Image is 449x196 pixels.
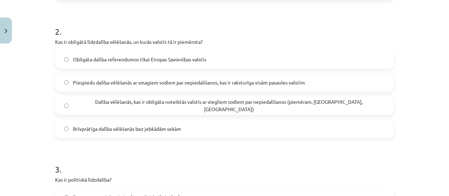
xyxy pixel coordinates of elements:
[5,29,7,33] img: icon-close-lesson-0947bae3869378f0d4975bcd49f059093ad1ed9edebbc8119c70593378902aed.svg
[64,103,69,108] input: Dalība vēlēšanās, kas ir obligāta noteiktās valstīs ar viegliem sodiem par nepiedalīšanos (piemēr...
[73,125,181,133] span: Brīvprātīga dalība vēlēšanās bez jebkādām sekām
[55,38,394,46] p: Kas ir obligātā līdzdalība vēlēšanās, un kurās valstīs tā ir piemērota?
[55,176,394,183] p: Kas ir politiskā līdzdalība?
[55,152,394,174] h1: 3 .
[64,80,69,85] input: Piespiedu dalība vēlēšanās ar smagiem sodiem par nepiedalīšanos, kas ir raksturīga visām pasaules...
[73,79,305,86] span: Piespiedu dalība vēlēšanās ar smagiem sodiem par nepiedalīšanos, kas ir raksturīga visām pasaules...
[64,57,69,62] input: Obligāta dalība referendumos tikai Eiropas Savienības valstīs
[73,98,385,113] span: Dalība vēlēšanās, kas ir obligāta noteiktās valstīs ar viegliem sodiem par nepiedalīšanos (piemēr...
[73,56,206,63] span: Obligāta dalība referendumos tikai Eiropas Savienības valstīs
[64,127,69,131] input: Brīvprātīga dalība vēlēšanās bez jebkādām sekām
[55,14,394,36] h1: 2 .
